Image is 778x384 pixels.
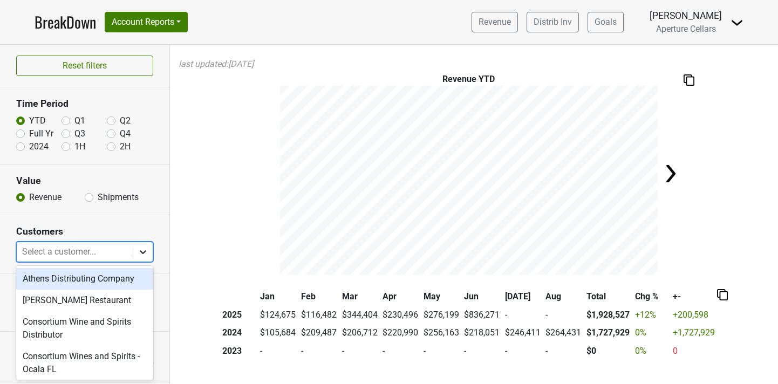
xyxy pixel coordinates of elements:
[588,12,624,32] a: Goals
[543,342,584,360] td: -
[280,73,658,86] div: Revenue YTD
[670,287,718,306] th: +-
[670,342,718,360] td: 0
[543,287,584,306] th: Aug
[421,324,462,342] td: $256,163
[462,287,503,306] th: Jun
[16,175,153,187] h3: Value
[29,114,46,127] label: YTD
[74,127,85,140] label: Q3
[339,287,380,306] th: Mar
[502,306,543,324] td: -
[670,306,718,324] td: +200,598
[298,342,339,360] td: -
[684,74,694,86] img: Copy to clipboard
[29,140,49,153] label: 2024
[258,342,299,360] td: -
[462,324,503,342] td: $218,051
[472,12,518,32] a: Revenue
[584,287,632,306] th: Total
[120,140,131,153] label: 2H
[16,290,153,311] div: [PERSON_NAME] Restaurant
[120,127,131,140] label: Q4
[502,324,543,342] td: $246,411
[731,16,743,29] img: Dropdown Menu
[527,12,579,32] a: Distrib Inv
[74,114,85,127] label: Q1
[632,287,670,306] th: Chg %
[421,287,462,306] th: May
[298,287,339,306] th: Feb
[298,306,339,324] td: $116,482
[220,342,258,360] th: 2023
[462,342,503,360] td: -
[105,12,188,32] button: Account Reports
[380,324,421,342] td: $220,990
[258,324,299,342] td: $105,684
[35,11,96,33] a: BreakDown
[220,306,258,324] th: 2025
[220,324,258,342] th: 2024
[717,289,728,300] img: Copy to clipboard
[16,226,153,237] h3: Customers
[632,306,670,324] td: +12 %
[16,268,153,290] div: Athens Distributing Company
[584,342,632,360] th: $0
[380,342,421,360] td: -
[16,56,153,76] button: Reset filters
[339,324,380,342] td: $206,712
[543,306,584,324] td: -
[584,324,632,342] th: $1,727,929
[584,306,632,324] th: $1,928,527
[632,342,670,360] td: 0 %
[120,114,131,127] label: Q2
[16,311,153,346] div: Consortium Wine and Spirits Distributor
[380,306,421,324] td: $230,496
[421,306,462,324] td: $276,199
[16,98,153,109] h3: Time Period
[656,24,716,34] span: Aperture Cellars
[380,287,421,306] th: Apr
[16,346,153,380] div: Consortium Wines and Spirits - Ocala FL
[74,140,85,153] label: 1H
[660,163,681,184] img: Arrow right
[543,324,584,342] td: $264,431
[502,287,543,306] th: [DATE]
[670,324,718,342] td: +1,727,929
[29,127,53,140] label: Full Yr
[98,191,139,204] label: Shipments
[339,342,380,360] td: -
[258,306,299,324] td: $124,675
[179,59,254,69] em: last updated: [DATE]
[29,191,62,204] label: Revenue
[421,342,462,360] td: -
[650,9,722,23] div: [PERSON_NAME]
[462,306,503,324] td: $836,271
[298,324,339,342] td: $209,487
[339,306,380,324] td: $344,404
[502,342,543,360] td: -
[632,324,670,342] td: 0 %
[258,287,299,306] th: Jan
